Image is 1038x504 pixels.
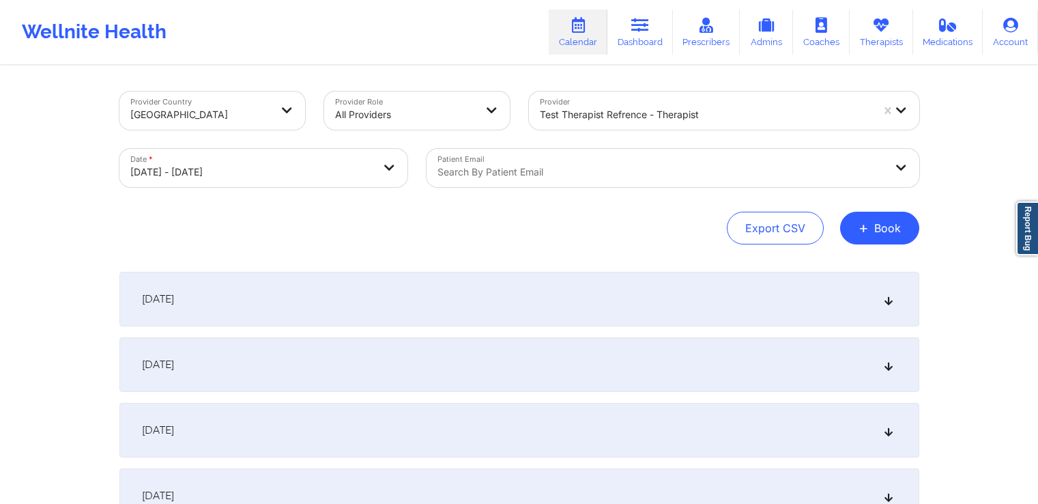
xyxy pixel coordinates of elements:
div: [DATE] - [DATE] [130,157,373,187]
a: Calendar [549,10,607,55]
span: [DATE] [142,423,174,437]
a: Prescribers [673,10,740,55]
a: Therapists [850,10,913,55]
span: [DATE] [142,358,174,372]
span: [DATE] [142,489,174,503]
button: +Book [840,212,919,244]
a: Dashboard [607,10,673,55]
a: Account [983,10,1038,55]
a: Report Bug [1016,201,1038,255]
span: + [859,224,869,232]
span: [DATE] [142,292,174,306]
div: [GEOGRAPHIC_DATA] [130,100,271,130]
button: Export CSV [727,212,824,244]
div: All Providers [335,100,476,130]
a: Medications [913,10,983,55]
div: test therapist refrence - therapist [540,100,871,130]
a: Coaches [793,10,850,55]
a: Admins [740,10,793,55]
